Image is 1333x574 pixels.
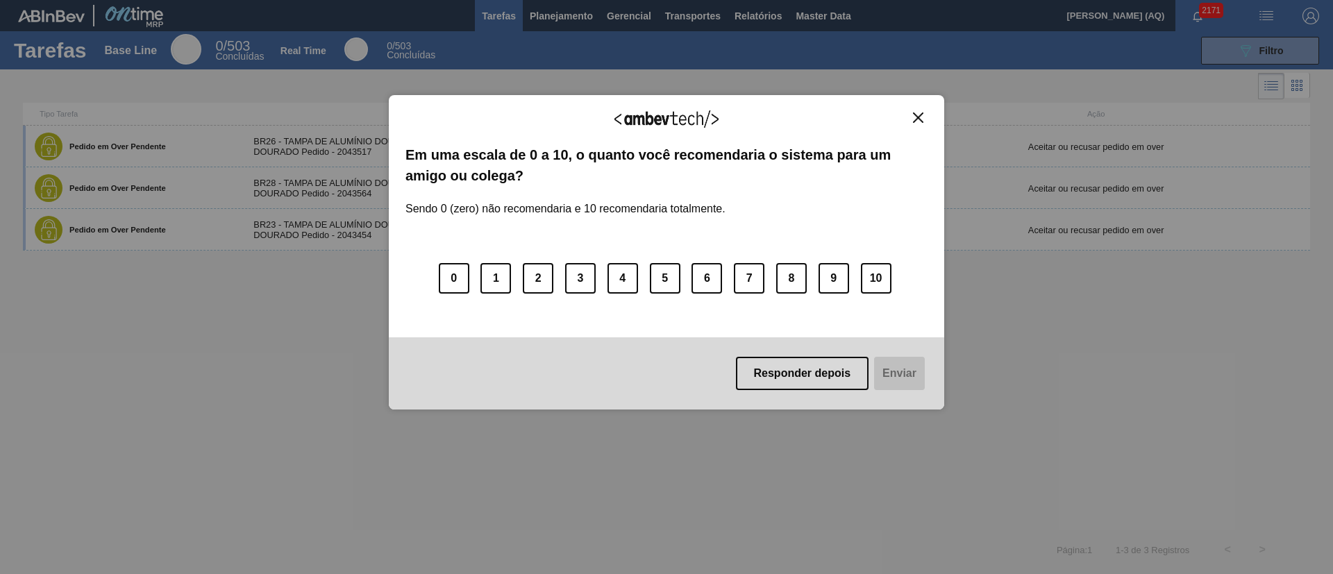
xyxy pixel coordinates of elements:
[909,112,928,124] button: Close
[565,263,596,294] button: 3
[691,263,722,294] button: 6
[776,263,807,294] button: 8
[913,112,923,123] img: Close
[650,263,680,294] button: 5
[523,263,553,294] button: 2
[439,263,469,294] button: 0
[861,263,891,294] button: 10
[736,357,869,390] button: Responder depois
[614,110,719,128] img: Logo Ambevtech
[405,186,726,215] label: Sendo 0 (zero) não recomendaria e 10 recomendaria totalmente.
[734,263,764,294] button: 7
[819,263,849,294] button: 9
[607,263,638,294] button: 4
[480,263,511,294] button: 1
[405,144,928,187] label: Em uma escala de 0 a 10, o quanto você recomendaria o sistema para um amigo ou colega?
